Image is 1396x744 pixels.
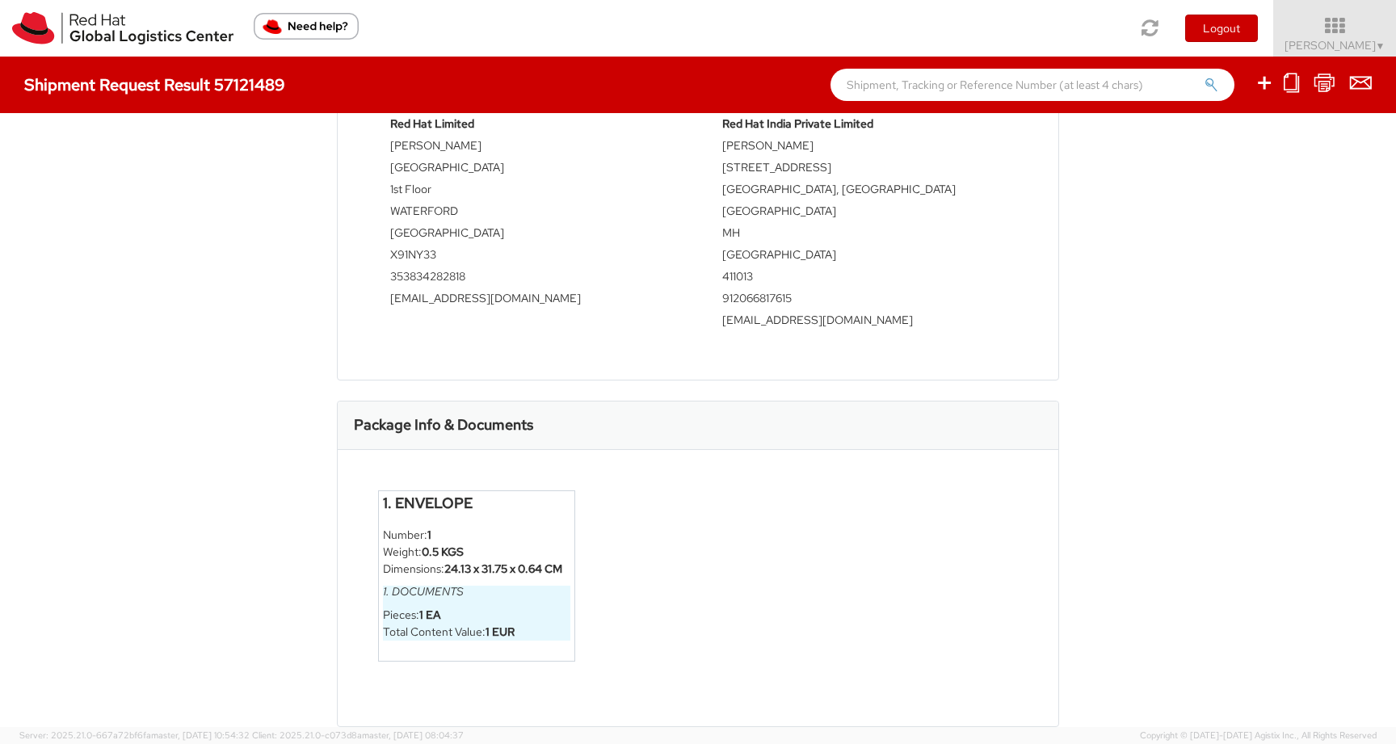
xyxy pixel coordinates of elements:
[722,203,1006,225] td: [GEOGRAPHIC_DATA]
[383,624,570,641] li: Total Content Value:
[390,159,674,181] td: [GEOGRAPHIC_DATA]
[390,181,674,203] td: 1st Floor
[1185,15,1258,42] button: Logout
[383,607,570,624] li: Pieces:
[390,268,674,290] td: 353834282818
[390,137,674,159] td: [PERSON_NAME]
[383,586,570,598] h6: 1. Documents
[722,116,873,131] strong: Red Hat India Private Limited
[390,290,674,312] td: [EMAIL_ADDRESS][DOMAIN_NAME]
[722,225,1006,246] td: MH
[390,246,674,268] td: X91NY33
[362,729,464,741] span: master, [DATE] 08:04:37
[390,203,674,225] td: WATERFORD
[419,607,441,622] strong: 1 EA
[1140,729,1377,742] span: Copyright © [DATE]-[DATE] Agistix Inc., All Rights Reserved
[12,12,233,44] img: rh-logistics-00dfa346123c4ec078e1.svg
[722,312,1006,334] td: [EMAIL_ADDRESS][DOMAIN_NAME]
[383,544,570,561] li: Weight:
[151,729,250,741] span: master, [DATE] 10:54:32
[830,69,1234,101] input: Shipment, Tracking or Reference Number (at least 4 chars)
[422,544,464,559] strong: 0.5 KGS
[427,528,431,542] strong: 1
[383,561,570,578] li: Dimensions:
[1285,38,1385,53] span: [PERSON_NAME]
[486,624,515,639] strong: 1 EUR
[19,729,250,741] span: Server: 2025.21.0-667a72bf6fa
[722,246,1006,268] td: [GEOGRAPHIC_DATA]
[722,181,1006,203] td: [GEOGRAPHIC_DATA], [GEOGRAPHIC_DATA]
[390,225,674,246] td: [GEOGRAPHIC_DATA]
[722,268,1006,290] td: 411013
[254,13,359,40] button: Need help?
[722,159,1006,181] td: [STREET_ADDRESS]
[24,76,285,94] h4: Shipment Request Result 57121489
[383,495,570,511] h4: 1. Envelope
[722,290,1006,312] td: 912066817615
[390,116,474,131] strong: Red Hat Limited
[722,137,1006,159] td: [PERSON_NAME]
[354,417,533,433] h3: Package Info & Documents
[383,527,570,544] li: Number:
[252,729,464,741] span: Client: 2025.21.0-c073d8a
[444,561,562,576] strong: 24.13 x 31.75 x 0.64 CM
[1376,40,1385,53] span: ▼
